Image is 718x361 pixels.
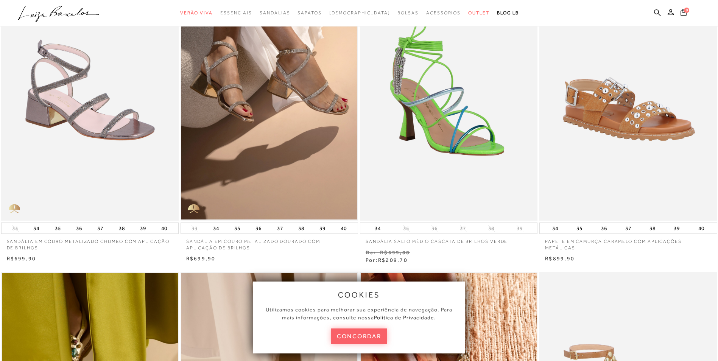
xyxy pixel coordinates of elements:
a: noSubCategoriesText [329,6,390,20]
span: R$899,90 [545,255,575,261]
a: Sandália salto médio cascata de brilhos verde [360,234,537,245]
span: Bolsas [397,10,419,16]
img: golden_caliandra_v6.png [1,198,28,221]
button: 34 [31,223,42,233]
a: Política de Privacidade. [374,314,436,321]
button: 35 [53,223,63,233]
img: golden_caliandra_v6.png [181,198,207,221]
span: Acessórios [426,10,461,16]
button: 33 [189,225,200,232]
small: De: [366,249,376,255]
button: 40 [159,223,170,233]
button: 38 [486,225,497,232]
button: 40 [338,223,349,233]
a: categoryNavScreenReaderText [397,6,419,20]
span: BLOG LB [497,10,519,16]
button: 38 [296,223,307,233]
button: concordar [331,328,387,344]
button: 36 [74,223,84,233]
a: categoryNavScreenReaderText [468,6,489,20]
button: 39 [671,223,682,233]
button: 40 [696,223,707,233]
a: SANDÁLIA EM COURO METALIZADO CHUMBO COM APLICAÇÃO DE BRILHOS [1,234,179,251]
a: PAPETE EM CAMURÇA CARAMELO COM APLICAÇÕES METÁLICAS [539,234,717,251]
button: 37 [95,223,106,233]
span: Sapatos [297,10,321,16]
button: 36 [253,223,264,233]
span: Outlet [468,10,489,16]
button: 35 [401,225,411,232]
span: R$209,70 [378,257,408,263]
span: Verão Viva [180,10,213,16]
button: 33 [10,225,20,232]
a: categoryNavScreenReaderText [260,6,290,20]
button: 38 [647,223,658,233]
span: Utilizamos cookies para melhorar sua experiência de navegação. Para mais informações, consulte nossa [266,307,452,321]
a: categoryNavScreenReaderText [220,6,252,20]
span: 0 [684,8,689,13]
button: 36 [599,223,609,233]
button: 0 [678,8,689,19]
span: R$699,90 [186,255,216,261]
a: BLOG LB [497,6,519,20]
a: categoryNavScreenReaderText [297,6,321,20]
button: 34 [550,223,561,233]
button: 34 [211,223,221,233]
small: R$699,00 [380,249,410,255]
span: Essenciais [220,10,252,16]
button: 39 [514,225,525,232]
button: 38 [117,223,127,233]
span: R$699,90 [7,255,36,261]
button: 37 [275,223,285,233]
button: 36 [429,225,440,232]
button: 35 [574,223,585,233]
a: categoryNavScreenReaderText [180,6,213,20]
span: cookies [338,291,380,299]
a: SANDÁLIA EM COURO METALIZADO DOURADO COM APLICAÇÃO DE BRILHOS [181,234,358,251]
span: Por: [366,257,408,263]
button: 34 [372,223,383,233]
button: 37 [458,225,468,232]
button: 39 [138,223,148,233]
button: 39 [317,223,328,233]
a: categoryNavScreenReaderText [426,6,461,20]
span: Sandálias [260,10,290,16]
span: [DEMOGRAPHIC_DATA] [329,10,390,16]
button: 35 [232,223,243,233]
button: 37 [623,223,634,233]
